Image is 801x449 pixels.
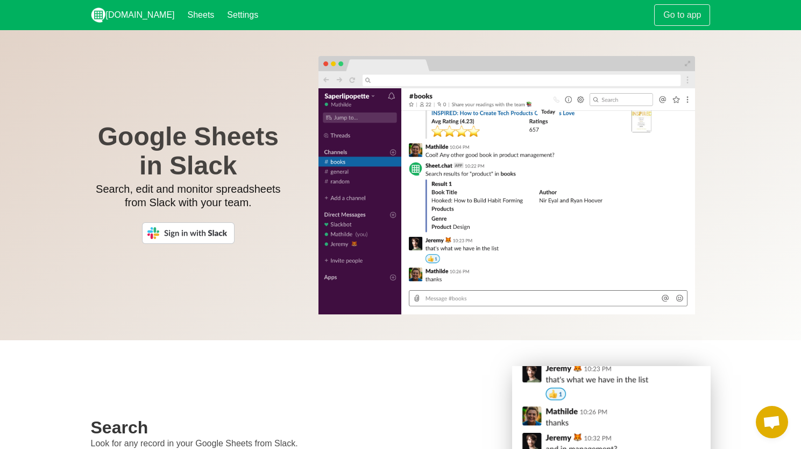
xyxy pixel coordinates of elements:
[318,88,695,314] img: screen.png
[318,56,695,88] img: bar.png
[756,406,788,438] div: Open chat
[91,122,286,180] h1: Google Sheets in Slack
[91,183,286,209] p: Search, edit and monitor spreadsheets from Slack with your team.
[654,4,710,26] a: Go to app
[91,418,148,437] strong: Search
[142,222,235,244] img: Sign in
[91,8,106,23] img: logo_v2_white.png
